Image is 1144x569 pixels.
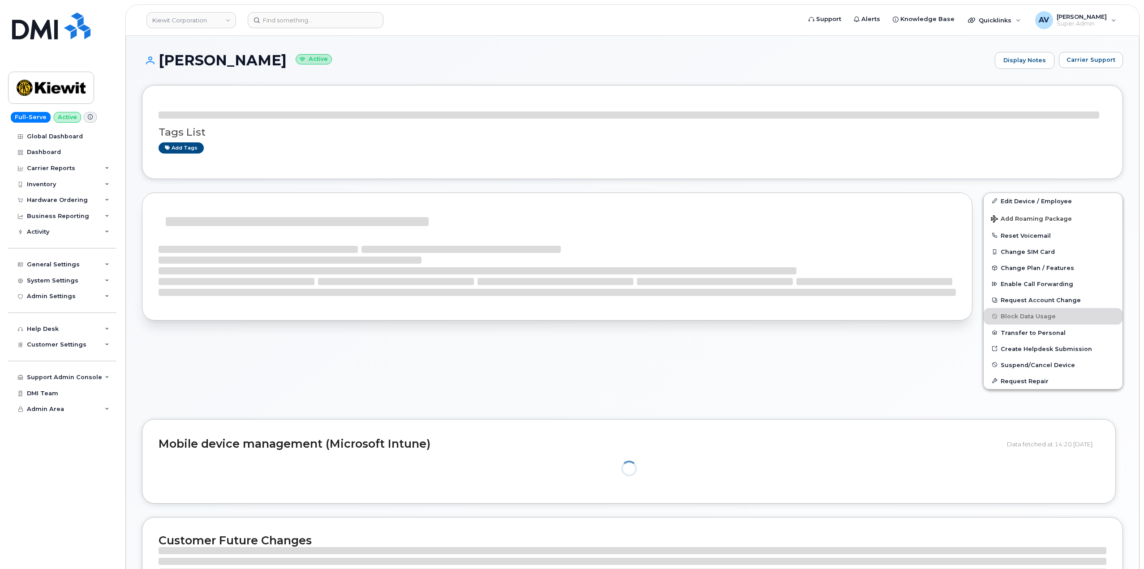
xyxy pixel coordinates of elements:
[1067,56,1115,64] span: Carrier Support
[984,308,1122,324] button: Block Data Usage
[984,260,1122,276] button: Change Plan / Features
[1059,52,1123,68] button: Carrier Support
[984,325,1122,341] button: Transfer to Personal
[984,193,1122,209] a: Edit Device / Employee
[995,52,1054,69] a: Display Notes
[142,52,990,68] h1: [PERSON_NAME]
[1001,361,1075,368] span: Suspend/Cancel Device
[1001,265,1074,271] span: Change Plan / Features
[984,276,1122,292] button: Enable Call Forwarding
[1007,436,1099,453] div: Data fetched at 14:20 [DATE]
[984,209,1122,227] button: Add Roaming Package
[984,357,1122,373] button: Suspend/Cancel Device
[991,215,1072,224] span: Add Roaming Package
[984,244,1122,260] button: Change SIM Card
[1001,281,1073,287] span: Enable Call Forwarding
[159,534,1106,547] h2: Customer Future Changes
[984,292,1122,308] button: Request Account Change
[984,373,1122,389] button: Request Repair
[159,127,1106,138] h3: Tags List
[296,54,332,64] small: Active
[159,142,204,154] a: Add tags
[984,227,1122,244] button: Reset Voicemail
[159,438,1000,450] h2: Mobile device management (Microsoft Intune)
[984,341,1122,357] a: Create Helpdesk Submission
